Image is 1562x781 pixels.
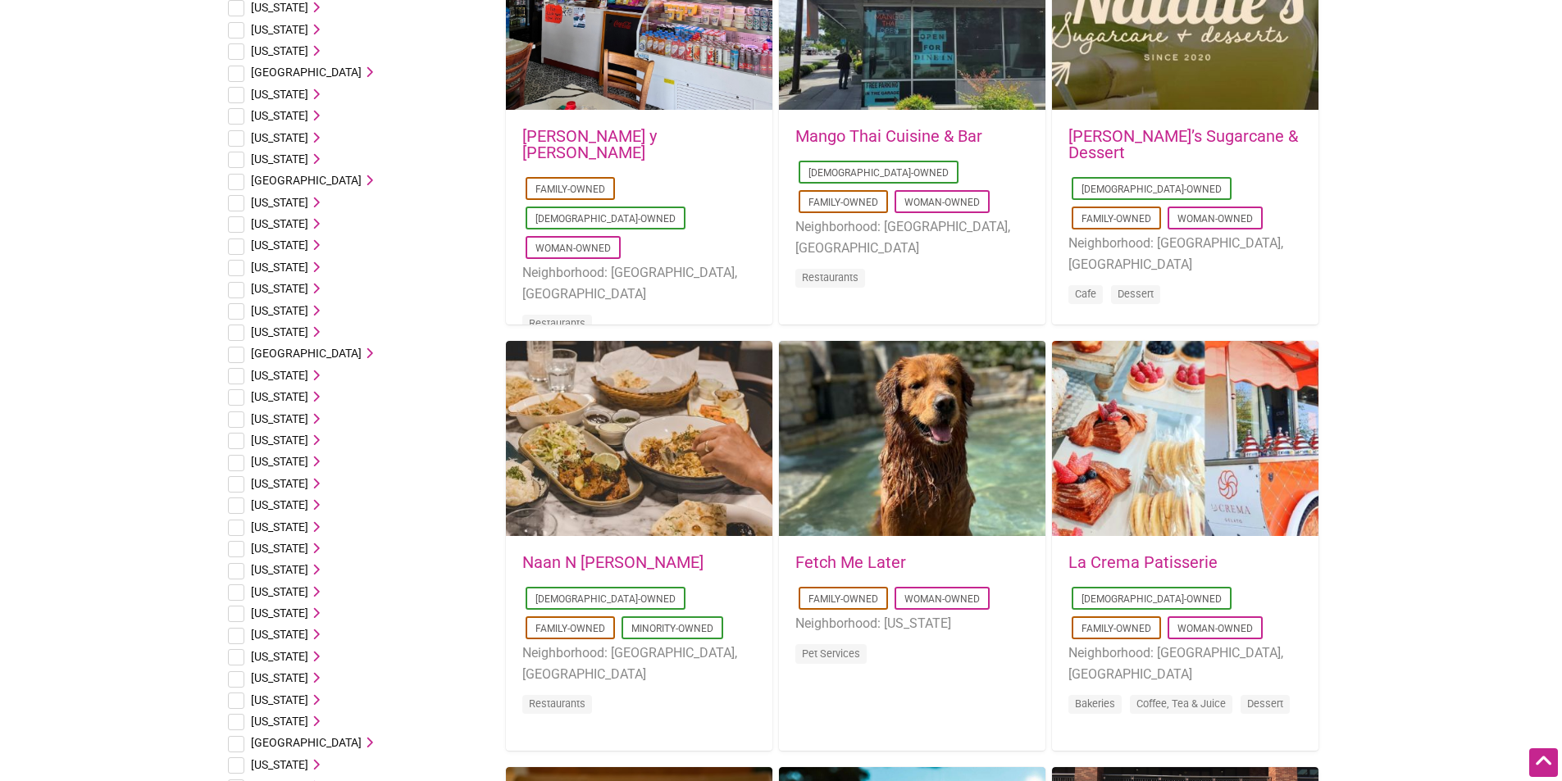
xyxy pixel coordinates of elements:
[251,1,308,14] span: [US_STATE]
[1136,697,1226,710] a: Coffee, Tea & Juice
[251,606,308,620] span: [US_STATE]
[802,271,858,284] a: Restaurants
[1177,213,1253,225] a: Woman-Owned
[1082,623,1151,634] a: Family-Owned
[529,317,585,329] a: Restaurants
[251,66,362,79] span: [GEOGRAPHIC_DATA]
[904,593,980,605] a: Woman-Owned
[522,643,756,684] li: Neighborhood: [GEOGRAPHIC_DATA], [GEOGRAPHIC_DATA]
[251,44,308,57] span: [US_STATE]
[251,390,308,403] span: [US_STATE]
[251,542,308,555] span: [US_STATE]
[251,498,308,511] span: [US_STATE]
[529,697,585,710] a: Restaurants
[251,282,308,295] span: [US_STATE]
[1075,288,1096,300] a: Cafe
[1118,288,1154,300] a: Dessert
[251,628,308,641] span: [US_STATE]
[251,152,308,166] span: [US_STATE]
[251,736,362,749] span: [GEOGRAPHIC_DATA]
[631,623,713,634] a: Minority-Owned
[251,585,308,598] span: [US_STATE]
[1247,697,1283,710] a: Dessert
[251,369,308,382] span: [US_STATE]
[251,477,308,490] span: [US_STATE]
[251,88,308,101] span: [US_STATE]
[802,647,860,660] a: Pet Services
[251,758,308,771] span: [US_STATE]
[795,552,906,572] a: Fetch Me Later
[904,197,980,208] a: Woman-Owned
[251,455,308,468] span: [US_STATE]
[1068,126,1298,162] a: [PERSON_NAME]’s Sugarcane & Dessert
[535,593,676,605] a: [DEMOGRAPHIC_DATA]-Owned
[1075,697,1115,710] a: Bakeries
[251,650,308,663] span: [US_STATE]
[1082,184,1222,195] a: [DEMOGRAPHIC_DATA]-Owned
[251,325,308,338] span: [US_STATE]
[1082,593,1222,605] a: [DEMOGRAPHIC_DATA]-Owned
[1082,213,1151,225] a: Family-Owned
[1068,643,1302,684] li: Neighborhood: [GEOGRAPHIC_DATA], [GEOGRAPHIC_DATA]
[808,197,878,208] a: Family-Owned
[1068,233,1302,275] li: Neighborhood: [GEOGRAPHIC_DATA], [GEOGRAPHIC_DATA]
[251,238,308,252] span: [US_STATE]
[251,715,308,728] span: [US_STATE]
[522,552,704,572] a: Naan N [PERSON_NAME]
[251,434,308,447] span: [US_STATE]
[251,304,308,317] span: [US_STATE]
[795,126,982,146] a: Mango Thai Cuisine & Bar
[1177,623,1253,634] a: Woman-Owned
[251,671,308,684] span: [US_STATE]
[251,109,308,122] span: [US_STATE]
[251,261,308,274] span: [US_STATE]
[251,563,308,576] span: [US_STATE]
[522,126,657,162] a: [PERSON_NAME] y [PERSON_NAME]
[251,23,308,36] span: [US_STATE]
[535,184,605,195] a: Family-Owned
[251,196,308,209] span: [US_STATE]
[535,213,676,225] a: [DEMOGRAPHIC_DATA]-Owned
[251,693,308,706] span: [US_STATE]
[251,174,362,187] span: [GEOGRAPHIC_DATA]
[795,216,1029,258] li: Neighborhood: [GEOGRAPHIC_DATA], [GEOGRAPHIC_DATA]
[808,593,878,605] a: Family-Owned
[1068,552,1218,572] a: La Crema Patisserie
[251,217,308,230] span: [US_STATE]
[1529,748,1558,777] div: Scroll Back to Top
[251,412,308,425] span: [US_STATE]
[251,347,362,360] span: [GEOGRAPHIC_DATA]
[251,131,308,144] span: [US_STATE]
[808,167,949,179] a: [DEMOGRAPHIC_DATA]-Owned
[535,243,611,254] a: Woman-Owned
[535,623,605,634] a: Family-Owned
[795,613,1029,634] li: Neighborhood: [US_STATE]
[522,262,756,304] li: Neighborhood: [GEOGRAPHIC_DATA], [GEOGRAPHIC_DATA]
[251,520,308,534] span: [US_STATE]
